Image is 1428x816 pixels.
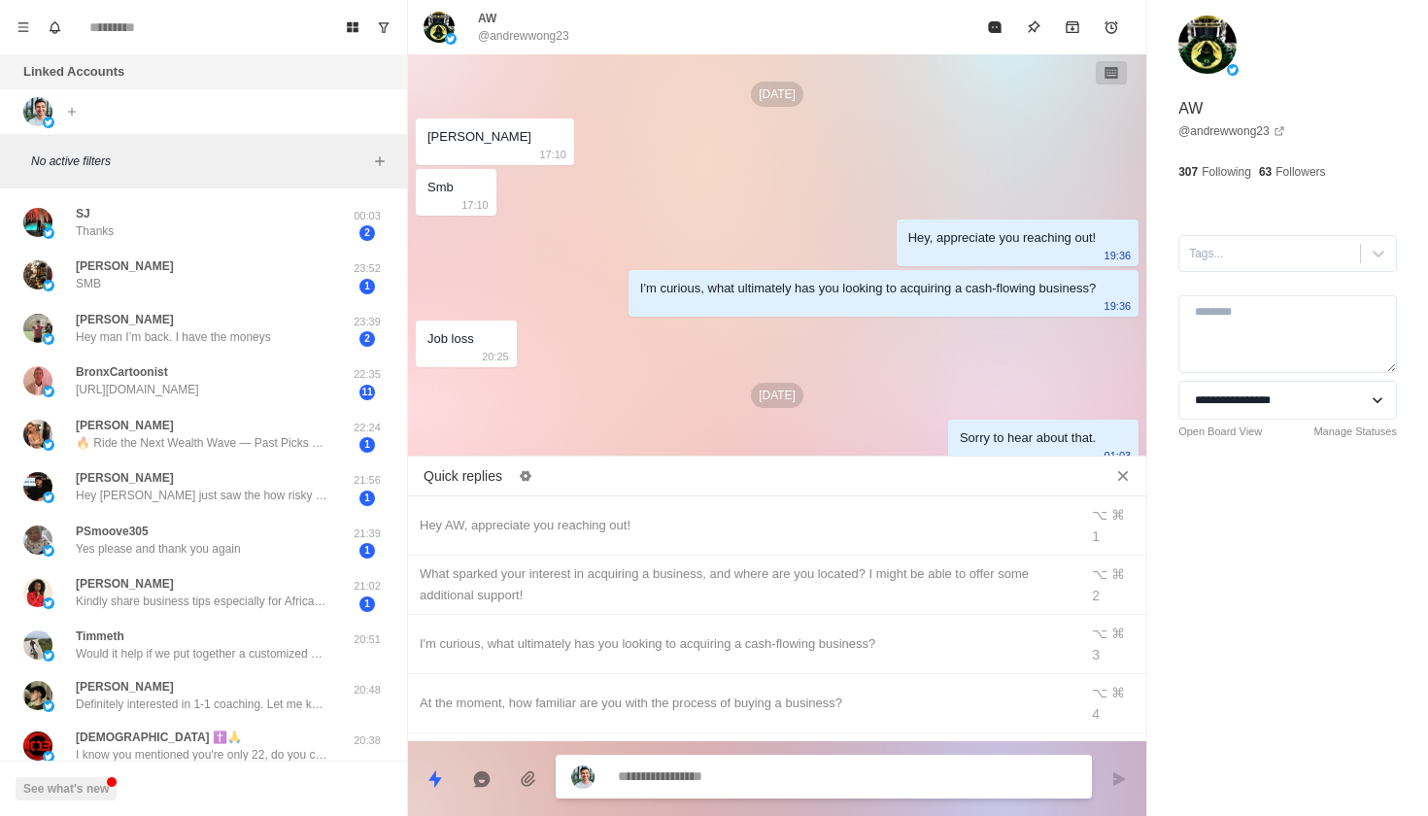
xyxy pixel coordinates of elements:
[1092,504,1135,547] div: ⌥ ⌘ 1
[76,678,174,696] p: [PERSON_NAME]
[1105,295,1132,317] p: 19:36
[43,650,54,662] img: picture
[424,466,502,487] p: Quick replies
[1092,563,1135,606] div: ⌥ ⌘ 2
[343,420,391,436] p: 22:24
[23,578,52,607] img: picture
[1092,682,1135,725] div: ⌥ ⌘ 4
[1178,97,1203,120] p: AW
[343,631,391,648] p: 20:51
[1053,8,1092,47] button: Archive
[76,275,101,292] p: SMB
[1100,760,1139,799] button: Send message
[1178,163,1198,181] p: 307
[76,222,114,240] p: Thanks
[416,760,455,799] button: Quick replies
[23,97,52,126] img: picture
[1107,460,1139,492] button: Close quick replies
[359,596,375,612] span: 1
[76,257,174,275] p: [PERSON_NAME]
[43,597,54,609] img: picture
[23,62,124,82] p: Linked Accounts
[43,227,54,239] img: picture
[1178,16,1237,74] img: picture
[76,696,328,713] p: Definitely interested in 1-1 coaching. Let me know if there are any openings.
[461,194,489,216] p: 17:10
[751,82,803,107] p: [DATE]
[424,12,455,43] img: picture
[427,177,454,198] div: Smb
[1202,163,1251,181] p: Following
[420,515,1067,536] div: Hey AW, appreciate you reaching out!
[359,491,375,506] span: 1
[420,693,1067,714] div: At the moment, how familiar are you with the process of buying a business?
[76,729,242,746] p: [DEMOGRAPHIC_DATA] ✝️🙏
[1105,245,1132,266] p: 19:36
[427,126,531,148] div: [PERSON_NAME]
[43,117,54,128] img: picture
[359,437,375,453] span: 1
[23,630,52,660] img: picture
[1178,424,1262,440] a: Open Board View
[359,279,375,294] span: 1
[23,366,52,395] img: picture
[343,366,391,383] p: 22:35
[482,346,509,367] p: 20:25
[39,12,70,43] button: Notifications
[76,381,199,398] p: [URL][DOMAIN_NAME]
[76,645,328,663] p: Would it help if we put together a customized game plan that clearly outlines how to find, evalua...
[76,311,174,328] p: [PERSON_NAME]
[43,492,54,503] img: picture
[337,12,368,43] button: Board View
[43,545,54,557] img: picture
[343,682,391,698] p: 20:48
[751,383,803,408] p: [DATE]
[359,331,375,347] span: 2
[420,633,1067,655] div: I'm curious, what ultimately has you looking to acquiring a cash-flowing business?
[43,333,54,345] img: picture
[76,575,174,593] p: [PERSON_NAME]
[23,731,52,761] img: picture
[1227,64,1239,76] img: picture
[359,225,375,241] span: 2
[359,543,375,559] span: 1
[908,227,1096,249] div: Hey, appreciate you reaching out!
[43,386,54,397] img: picture
[571,765,595,789] img: picture
[462,760,501,799] button: Reply with AI
[359,385,375,400] span: 11
[343,314,391,330] p: 23:39
[76,540,241,558] p: Yes please and thank you again
[640,278,1096,299] div: I'm curious, what ultimately has you looking to acquiring a cash-flowing business?
[478,10,496,27] p: AW
[76,417,174,434] p: [PERSON_NAME]
[368,12,399,43] button: Show unread conversations
[76,593,328,610] p: Kindly share business tips especially for African to Global markets
[76,746,328,764] p: I know you mentioned you're only 22, do you currently have any capital set aside to buy a business?
[510,460,541,492] button: Edit quick replies
[8,12,39,43] button: Menu
[420,563,1067,606] div: What sparked your interest in acquiring a business, and where are you located? I might be able to...
[43,700,54,712] img: picture
[23,681,52,710] img: picture
[1313,424,1397,440] a: Manage Statuses
[343,208,391,224] p: 00:03
[1014,8,1053,47] button: Pin
[478,27,569,45] p: @andrewwong23
[76,487,328,504] p: Hey [PERSON_NAME] just saw the how risky is a small business video looks awesome. I think with so...
[1105,445,1132,466] p: 01:03
[509,760,548,799] button: Add media
[43,751,54,763] img: picture
[76,434,328,452] p: 🔥 Ride the Next Wealth Wave — Past Picks Delivered up to 312% Annual Returns! 🔥 We’re an elite cr...
[445,33,457,45] img: picture
[16,777,117,800] button: See what's new
[960,427,1096,449] div: Sorry to hear about that.
[23,420,52,449] img: picture
[76,328,271,346] p: Hey man I’m back. I have the moneys
[343,578,391,595] p: 21:02
[343,472,391,489] p: 21:56
[76,469,174,487] p: [PERSON_NAME]
[1259,163,1272,181] p: 63
[343,260,391,277] p: 23:52
[23,526,52,555] img: picture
